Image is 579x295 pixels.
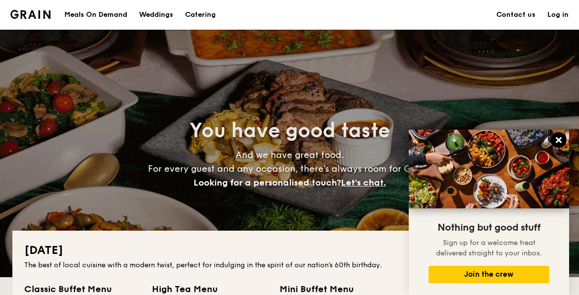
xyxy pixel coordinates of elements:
a: Logotype [10,10,50,19]
span: Let's chat. [341,177,386,188]
span: You have good taste [190,119,390,143]
span: Sign up for a welcome treat delivered straight to your inbox. [436,239,542,257]
div: The best of local cuisine with a modern twist, perfect for indulging in the spirit of our nation’... [24,260,555,270]
span: Looking for a personalised touch? [193,177,341,188]
button: Close [551,132,567,148]
span: And we have great food. For every guest and any occasion, there’s always room for Grain. [148,149,431,188]
h2: [DATE] [24,243,555,258]
span: Nothing but good stuff [437,222,540,234]
button: Join the crew [429,266,549,283]
img: Grain [10,10,50,19]
img: DSC07876-Edit02-Large.jpeg [409,130,569,208]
